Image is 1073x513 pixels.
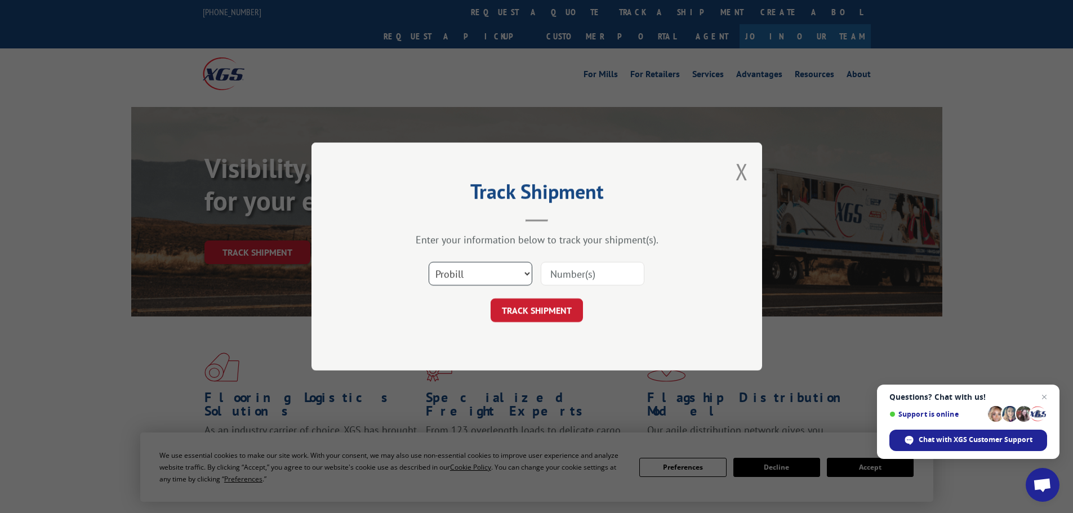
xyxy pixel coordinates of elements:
[1026,468,1059,502] div: Open chat
[736,157,748,186] button: Close modal
[889,410,984,418] span: Support is online
[1038,390,1051,404] span: Close chat
[368,184,706,205] h2: Track Shipment
[541,262,644,286] input: Number(s)
[491,298,583,322] button: TRACK SHIPMENT
[889,430,1047,451] div: Chat with XGS Customer Support
[889,392,1047,402] span: Questions? Chat with us!
[368,233,706,246] div: Enter your information below to track your shipment(s).
[919,435,1032,445] span: Chat with XGS Customer Support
